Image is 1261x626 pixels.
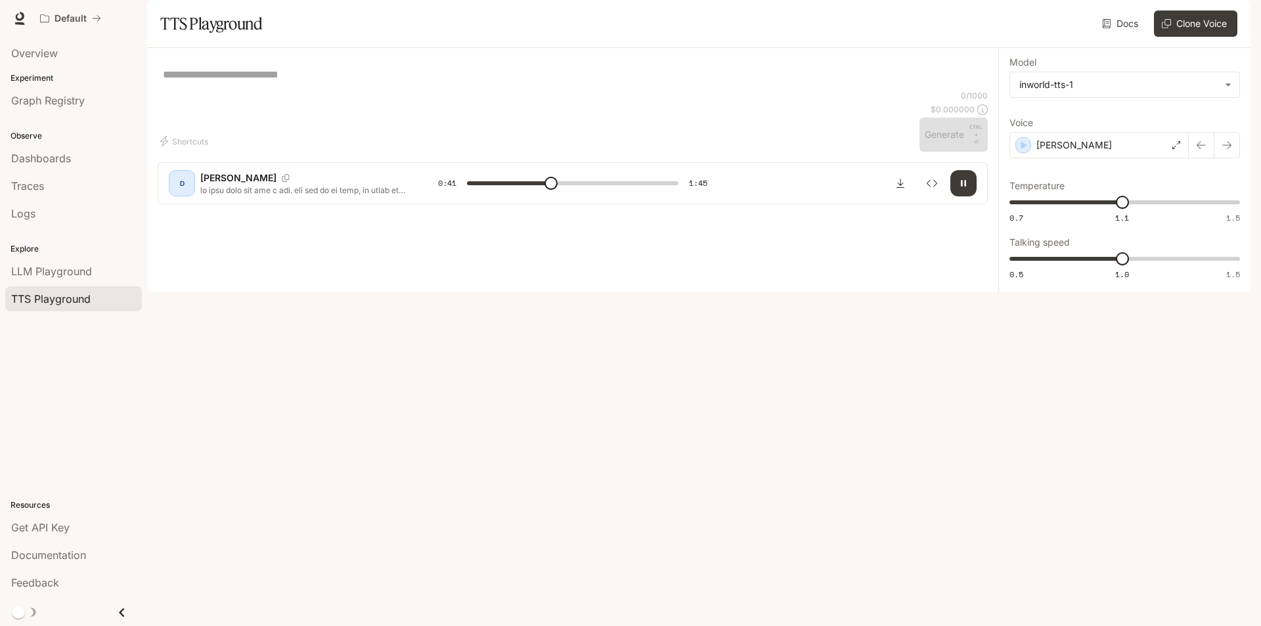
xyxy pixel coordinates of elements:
h1: TTS Playground [160,11,262,37]
span: 1.0 [1115,269,1129,280]
div: inworld-tts-1 [1010,72,1239,97]
p: Model [1009,58,1036,67]
span: 0.7 [1009,212,1023,223]
p: lo ipsu dolo sit ame c adi. eli sed do ei temp, in utlab etd magn ali eni. ad m, ven qui n ex ull... [200,185,407,196]
button: Inspect [919,170,945,196]
p: [PERSON_NAME] [1036,139,1112,152]
a: Docs [1099,11,1143,37]
span: 1.1 [1115,212,1129,223]
button: All workspaces [34,5,107,32]
span: 1:45 [689,177,707,190]
button: Copy Voice ID [277,174,295,182]
span: 0:41 [438,177,456,190]
button: Clone Voice [1154,11,1237,37]
button: Shortcuts [158,131,213,152]
p: Voice [1009,118,1033,127]
span: 1.5 [1226,269,1240,280]
span: 1.5 [1226,212,1240,223]
span: 0.5 [1009,269,1023,280]
p: Temperature [1009,181,1065,190]
p: [PERSON_NAME] [200,171,277,185]
p: 0 / 1000 [961,90,988,101]
p: Talking speed [1009,238,1070,247]
button: Download audio [887,170,914,196]
div: D [171,173,192,194]
p: $ 0.000000 [931,104,975,115]
p: Default [55,13,87,24]
div: inworld-tts-1 [1019,78,1218,91]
